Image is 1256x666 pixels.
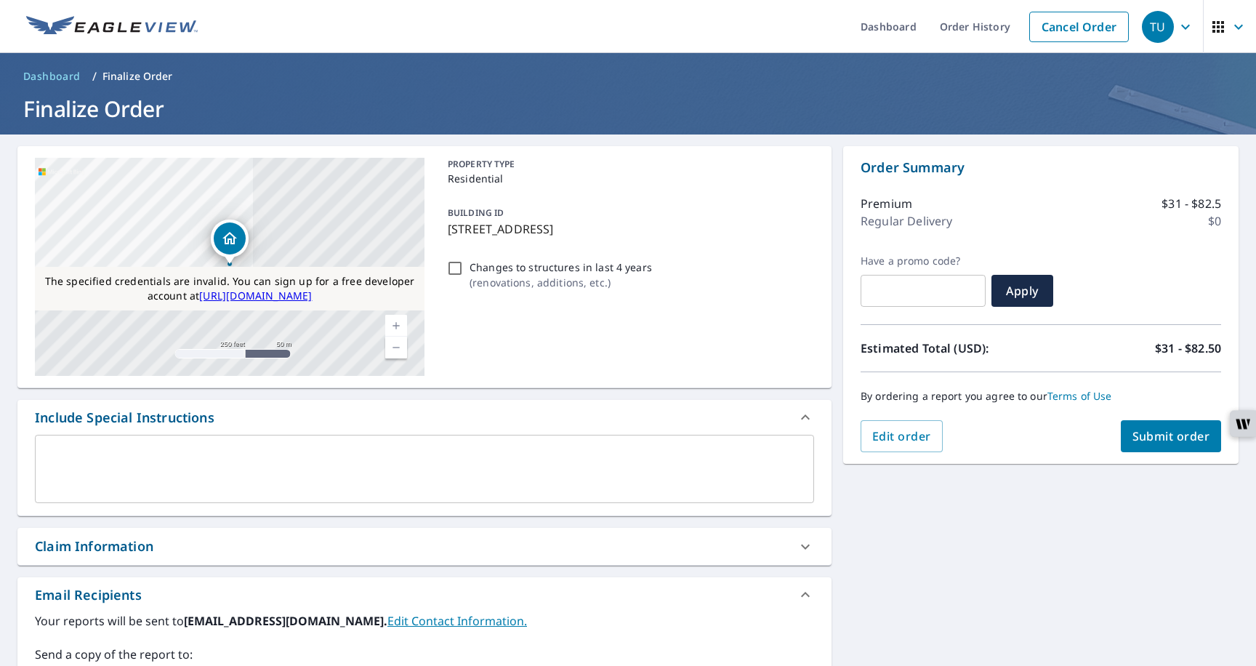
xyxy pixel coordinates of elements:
div: Email Recipients [35,585,142,605]
p: By ordering a report you agree to our [861,390,1221,403]
span: Edit order [872,428,931,444]
p: Order Summary [861,158,1221,177]
li: / [92,68,97,85]
p: $31 - $82.50 [1155,340,1221,357]
span: Submit order [1132,428,1210,444]
p: $31 - $82.5 [1162,195,1221,212]
button: Submit order [1121,420,1222,452]
div: Email Recipients [17,577,832,612]
h1: Finalize Order [17,94,1239,124]
img: EV Logo [26,16,198,38]
button: Edit order [861,420,943,452]
p: [STREET_ADDRESS] [448,220,808,238]
a: [URL][DOMAIN_NAME] [199,289,312,302]
div: Claim Information [17,528,832,565]
label: Have a promo code? [861,254,986,268]
button: Apply [991,275,1053,307]
div: Include Special Instructions [35,408,214,428]
span: Apply [1003,283,1042,299]
a: Current Level 17, Zoom Out [385,337,407,358]
p: Changes to structures in last 4 years [470,260,652,275]
p: PROPERTY TYPE [448,158,808,171]
p: Finalize Order [102,69,173,84]
a: Cancel Order [1029,12,1129,42]
div: Include Special Instructions [17,400,832,435]
p: Estimated Total (USD): [861,340,1041,357]
div: Dropped pin, building 1, Residential property, 3000 E Spruce St Seattle, WA 98122 [211,220,249,265]
span: Dashboard [23,69,81,84]
label: Send a copy of the report to: [35,646,814,663]
p: $0 [1208,212,1221,230]
nav: breadcrumb [17,65,1239,88]
div: Claim Information [35,537,153,556]
p: Premium [861,195,912,212]
a: Current Level 17, Zoom In [385,315,407,337]
b: [EMAIL_ADDRESS][DOMAIN_NAME]. [184,613,387,629]
p: Residential [448,171,808,186]
div: The specified credentials are invalid. You can sign up for a free developer account at [35,267,424,310]
p: Regular Delivery [861,212,952,230]
a: Terms of Use [1047,389,1112,403]
label: Your reports will be sent to [35,612,814,630]
div: TU [1142,11,1174,43]
a: Dashboard [17,65,86,88]
a: EditContactInfo [387,613,527,629]
div: The specified credentials are invalid. You can sign up for a free developer account at http://www... [35,267,424,310]
p: BUILDING ID [448,206,504,219]
p: ( renovations, additions, etc. ) [470,275,652,290]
